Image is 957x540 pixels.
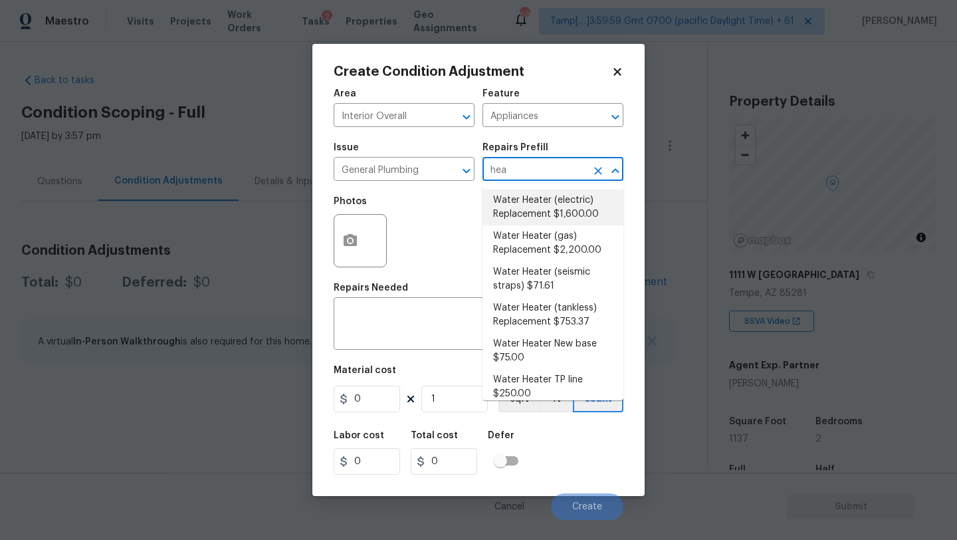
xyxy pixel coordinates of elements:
span: Cancel [494,502,524,512]
button: Close [606,162,625,180]
h5: Repairs Needed [334,283,408,293]
li: Water Heater (tankless) Replacement $753.37 [482,297,623,333]
li: Water Heater (electric) Replacement $1,600.00 [482,190,623,225]
li: Water Heater TP line $250.00 [482,369,623,405]
button: Cancel [473,493,546,520]
span: Create [572,502,602,512]
h5: Area [334,89,356,98]
button: Open [457,108,476,126]
h5: Issue [334,143,359,152]
h5: Photos [334,197,367,206]
h5: Repairs Prefill [482,143,548,152]
li: Water Heater (gas) Replacement $2,200.00 [482,225,623,261]
h5: Total cost [411,431,458,440]
h5: Feature [482,89,520,98]
h5: Material cost [334,366,396,375]
h2: Create Condition Adjustment [334,65,611,78]
h5: Defer [488,431,514,440]
button: Open [457,162,476,180]
li: Water Heater (seismic straps) $71.61 [482,261,623,297]
button: Create [551,493,623,520]
button: Open [606,108,625,126]
li: Water Heater New base $75.00 [482,333,623,369]
button: Clear [589,162,607,180]
h5: Labor cost [334,431,384,440]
